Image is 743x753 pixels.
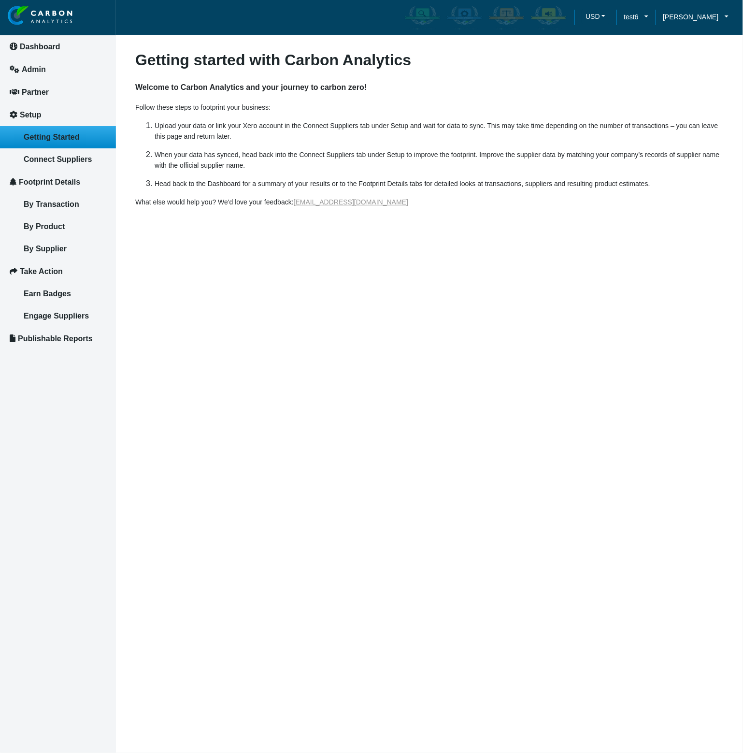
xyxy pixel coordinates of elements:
[24,200,79,208] span: By Transaction
[24,222,65,231] span: By Product
[574,9,616,26] a: USDUSD
[404,5,441,29] img: carbon-aware-enabled.png
[8,6,72,26] img: insight-logo-2.png
[624,12,638,22] span: test6
[663,12,718,22] span: [PERSON_NAME]
[131,298,175,311] em: Start Chat
[11,53,25,68] div: Navigation go back
[155,120,724,142] p: Upload your data or link your Xero account in the Connect Suppliers tab under Setup and wait for ...
[616,12,656,22] a: test6
[155,178,724,189] p: Head back to the Dashboard for a summary of your results or to the Footprint Details tabs for det...
[24,290,71,298] span: Earn Badges
[13,146,176,290] textarea: Type your message and hit 'Enter'
[294,198,408,206] a: [EMAIL_ADDRESS][DOMAIN_NAME]
[135,51,724,69] h3: Getting started with Carbon Analytics
[155,149,724,171] p: When your data has synced, head back into the Connect Suppliers tab under Setup to improve the fo...
[135,73,724,102] h4: Welcome to Carbon Analytics and your journey to carbon zero!
[488,5,525,29] img: carbon-offsetter-enabled.png
[65,54,177,67] div: Chat with us now
[22,65,46,73] span: Admin
[486,3,527,31] div: Carbon Offsetter
[656,12,736,22] a: [PERSON_NAME]
[20,267,63,275] span: Take Action
[20,43,60,51] span: Dashboard
[24,312,89,320] span: Engage Suppliers
[444,3,485,31] div: Carbon Efficient
[22,88,49,96] span: Partner
[529,3,569,31] div: Carbon Advocate
[24,155,92,163] span: Connect Suppliers
[19,178,80,186] span: Footprint Details
[20,111,41,119] span: Setup
[18,334,93,343] span: Publishable Reports
[13,89,176,111] input: Enter your last name
[13,118,176,139] input: Enter your email address
[24,245,67,253] span: By Supplier
[158,5,182,28] div: Minimize live chat window
[135,102,724,113] p: Follow these steps to footprint your business:
[135,197,724,207] p: What else would help you? We'd love your feedback:
[24,133,80,141] span: Getting Started
[582,9,609,24] button: USD
[402,3,443,31] div: Carbon Aware
[446,5,483,29] img: carbon-efficient-enabled.png
[530,5,567,29] img: carbon-advocate-enabled.png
